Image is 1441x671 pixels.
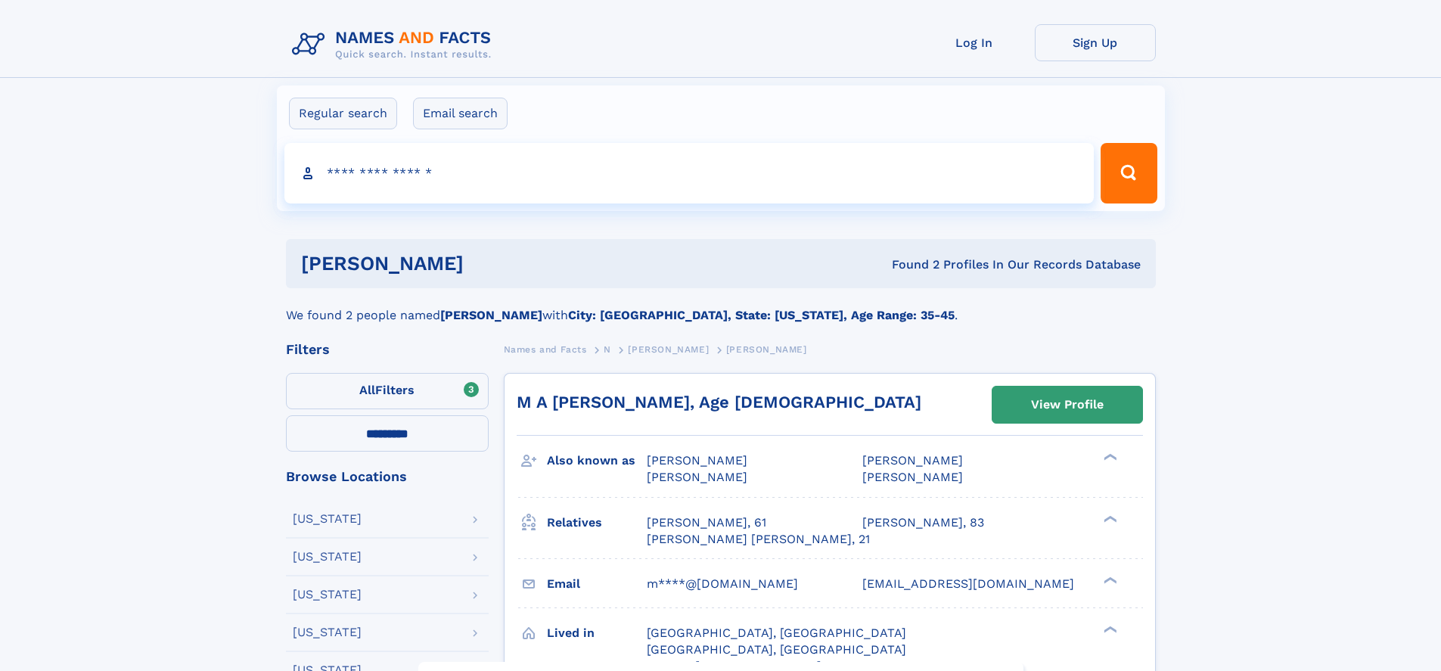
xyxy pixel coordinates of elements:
[286,288,1156,325] div: We found 2 people named with .
[293,551,362,563] div: [US_STATE]
[647,453,747,468] span: [PERSON_NAME]
[604,344,611,355] span: N
[293,626,362,638] div: [US_STATE]
[286,343,489,356] div: Filters
[301,254,678,273] h1: [PERSON_NAME]
[293,513,362,525] div: [US_STATE]
[547,448,647,474] h3: Also known as
[862,453,963,468] span: [PERSON_NAME]
[293,589,362,601] div: [US_STATE]
[413,98,508,129] label: Email search
[286,24,504,65] img: Logo Names and Facts
[504,340,587,359] a: Names and Facts
[547,620,647,646] h3: Lived in
[628,340,709,359] a: [PERSON_NAME]
[1031,387,1104,422] div: View Profile
[286,470,489,483] div: Browse Locations
[568,308,955,322] b: City: [GEOGRAPHIC_DATA], State: [US_STATE], Age Range: 35-45
[647,642,906,657] span: [GEOGRAPHIC_DATA], [GEOGRAPHIC_DATA]
[726,344,807,355] span: [PERSON_NAME]
[440,308,542,322] b: [PERSON_NAME]
[628,344,709,355] span: [PERSON_NAME]
[1100,452,1118,462] div: ❯
[678,256,1141,273] div: Found 2 Profiles In Our Records Database
[647,514,766,531] a: [PERSON_NAME], 61
[547,510,647,536] h3: Relatives
[862,470,963,484] span: [PERSON_NAME]
[289,98,397,129] label: Regular search
[284,143,1095,203] input: search input
[1035,24,1156,61] a: Sign Up
[647,470,747,484] span: [PERSON_NAME]
[1100,624,1118,634] div: ❯
[517,393,921,412] a: M A [PERSON_NAME], Age [DEMOGRAPHIC_DATA]
[862,514,984,531] a: [PERSON_NAME], 83
[914,24,1035,61] a: Log In
[992,387,1142,423] a: View Profile
[862,576,1074,591] span: [EMAIL_ADDRESS][DOMAIN_NAME]
[359,383,375,397] span: All
[1100,514,1118,523] div: ❯
[1100,575,1118,585] div: ❯
[604,340,611,359] a: N
[647,626,906,640] span: [GEOGRAPHIC_DATA], [GEOGRAPHIC_DATA]
[647,531,870,548] a: [PERSON_NAME] [PERSON_NAME], 21
[1101,143,1157,203] button: Search Button
[286,373,489,409] label: Filters
[547,571,647,597] h3: Email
